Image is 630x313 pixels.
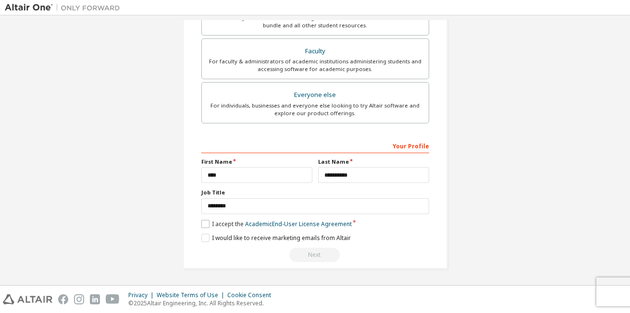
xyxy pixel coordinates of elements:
[208,88,423,102] div: Everyone else
[227,291,277,299] div: Cookie Consent
[201,220,352,228] label: I accept the
[201,234,351,242] label: I would like to receive marketing emails from Altair
[3,294,52,304] img: altair_logo.svg
[157,291,227,299] div: Website Terms of Use
[5,3,125,12] img: Altair One
[201,248,429,262] div: Email already exists
[201,189,429,196] label: Job Title
[208,58,423,73] div: For faculty & administrators of academic institutions administering students and accessing softwa...
[245,220,352,228] a: Academic End-User License Agreement
[74,294,84,304] img: instagram.svg
[90,294,100,304] img: linkedin.svg
[201,158,312,166] label: First Name
[106,294,120,304] img: youtube.svg
[208,14,423,29] div: For currently enrolled students looking to access the free Altair Student Edition bundle and all ...
[128,299,277,307] p: © 2025 Altair Engineering, Inc. All Rights Reserved.
[208,45,423,58] div: Faculty
[318,158,429,166] label: Last Name
[58,294,68,304] img: facebook.svg
[201,138,429,153] div: Your Profile
[208,102,423,117] div: For individuals, businesses and everyone else looking to try Altair software and explore our prod...
[128,291,157,299] div: Privacy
